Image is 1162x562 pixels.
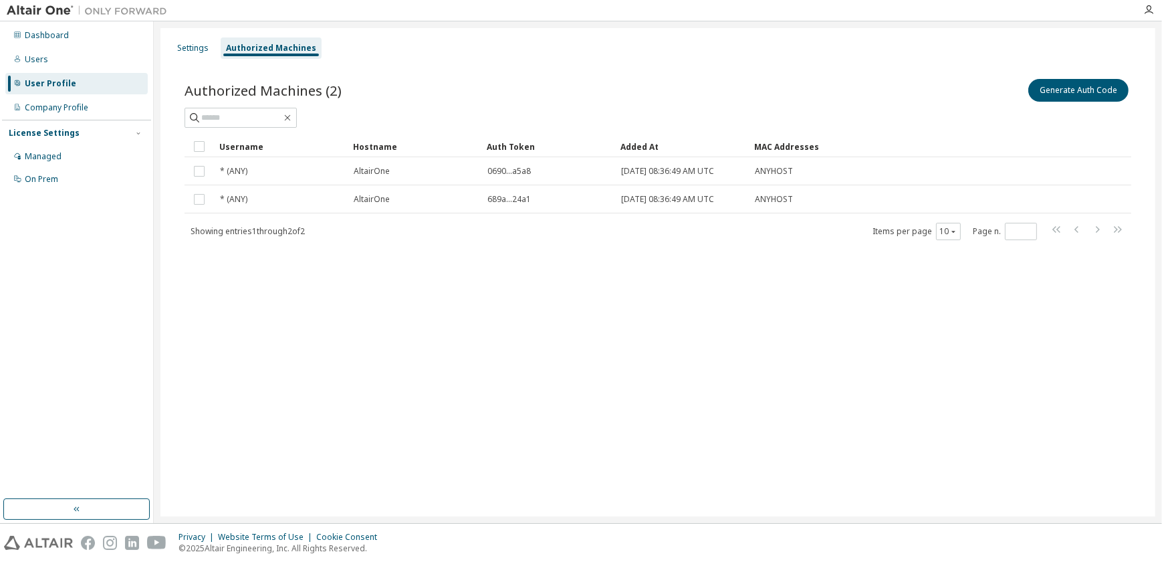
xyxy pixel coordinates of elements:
span: [DATE] 08:36:49 AM UTC [621,194,714,205]
div: Users [25,54,48,65]
div: Settings [177,43,209,54]
div: Website Terms of Use [218,532,316,543]
div: Auth Token [487,136,610,157]
span: ANYHOST [755,194,793,205]
div: Dashboard [25,30,69,41]
img: altair_logo.svg [4,536,73,550]
span: ANYHOST [755,166,793,177]
div: Managed [25,151,62,162]
button: Generate Auth Code [1028,79,1129,102]
div: Hostname [353,136,476,157]
img: youtube.svg [147,536,166,550]
div: Cookie Consent [316,532,385,543]
div: License Settings [9,128,80,138]
span: Items per page [873,223,961,240]
div: On Prem [25,174,58,185]
span: * (ANY) [220,166,247,177]
div: Company Profile [25,102,88,113]
img: linkedin.svg [125,536,139,550]
img: facebook.svg [81,536,95,550]
div: Authorized Machines [226,43,316,54]
span: 0690...a5a8 [487,166,531,177]
div: MAC Addresses [754,136,991,157]
span: Authorized Machines (2) [185,81,342,100]
span: [DATE] 08:36:49 AM UTC [621,166,714,177]
span: Showing entries 1 through 2 of 2 [191,225,305,237]
span: * (ANY) [220,194,247,205]
span: AltairOne [354,166,390,177]
span: 689a...24a1 [487,194,531,205]
img: Altair One [7,4,174,17]
img: instagram.svg [103,536,117,550]
button: 10 [939,226,957,237]
div: User Profile [25,78,76,89]
div: Privacy [179,532,218,543]
p: © 2025 Altair Engineering, Inc. All Rights Reserved. [179,543,385,554]
div: Username [219,136,342,157]
span: AltairOne [354,194,390,205]
div: Added At [620,136,743,157]
span: Page n. [973,223,1037,240]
